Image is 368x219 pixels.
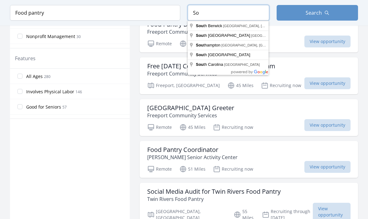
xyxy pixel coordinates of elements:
[227,82,254,89] p: 45 Miles
[196,62,224,67] span: th Carolina
[196,43,204,47] span: Sou
[196,33,204,38] span: Sou
[140,16,358,52] a: Food Pantry Distribution Assistant Freeport Community Services Remote 45 Miles Recruiting now Vie...
[17,74,22,79] input: All Ages 280
[140,57,358,94] a: Free [DATE] Community Meal Cooking Team Freeport Community Services Freeport, [GEOGRAPHIC_DATA] 4...
[147,104,234,112] h3: [GEOGRAPHIC_DATA] Greeter
[179,124,206,131] p: 45 Miles
[10,5,180,21] input: Keyword
[140,141,358,178] a: Food Pantry Coordinator [PERSON_NAME] Senior Activity Center Remote 51 Miles Recruiting now View ...
[62,105,67,110] span: 57
[147,195,281,203] p: Twin Rivers Food Pantry
[213,124,253,131] p: Recruiting now
[196,43,221,47] span: thampton
[196,23,204,28] span: Sou
[304,36,351,47] span: View opportunity
[26,104,61,110] span: Good for Seniors
[196,23,223,28] span: th Berwick
[26,33,75,40] span: Nonprofit Management
[75,89,82,95] span: 146
[221,43,295,47] span: [GEOGRAPHIC_DATA], [GEOGRAPHIC_DATA]
[147,82,220,89] p: Freeport, [GEOGRAPHIC_DATA]
[304,161,351,173] span: View opportunity
[147,70,275,77] p: Freeport Community Services
[15,55,36,62] legend: Features
[147,165,172,173] p: Remote
[261,82,301,89] p: Recruiting now
[140,99,358,136] a: [GEOGRAPHIC_DATA] Greeter Freeport Community Services Remote 45 Miles Recruiting now View opportu...
[147,112,234,119] p: Freeport Community Services
[213,165,253,173] p: Recruiting now
[26,89,74,95] span: Involves Physical Labor
[196,52,251,57] span: th [GEOGRAPHIC_DATA]
[147,28,246,36] p: Freeport Community Services
[147,188,281,195] h3: Social Media Audit for Twin Rivers Food Pantry
[147,153,238,161] p: [PERSON_NAME] Senior Activity Center
[304,119,351,131] span: View opportunity
[44,74,51,79] span: 280
[179,40,206,47] p: 45 Miles
[306,9,322,17] span: Search
[17,89,22,94] input: Involves Physical Labor 146
[277,5,358,21] button: Search
[17,104,22,109] input: Good for Seniors 57
[251,34,324,37] span: [GEOGRAPHIC_DATA], [GEOGRAPHIC_DATA]
[147,62,275,70] h3: Free [DATE] Community Meal Cooking Team
[224,63,260,66] span: [GEOGRAPHIC_DATA]
[196,52,204,57] span: Sou
[147,40,172,47] p: Remote
[76,34,81,39] span: 30
[26,73,43,80] span: All Ages
[147,124,172,131] p: Remote
[147,146,238,153] h3: Food Pantry Coordinator
[196,62,204,67] span: Sou
[223,24,297,28] span: [GEOGRAPHIC_DATA], [GEOGRAPHIC_DATA]
[17,34,22,39] input: Nonprofit Management 30
[196,33,251,38] span: th [GEOGRAPHIC_DATA]
[179,165,206,173] p: 51 Miles
[304,77,351,89] span: View opportunity
[188,5,269,21] input: Location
